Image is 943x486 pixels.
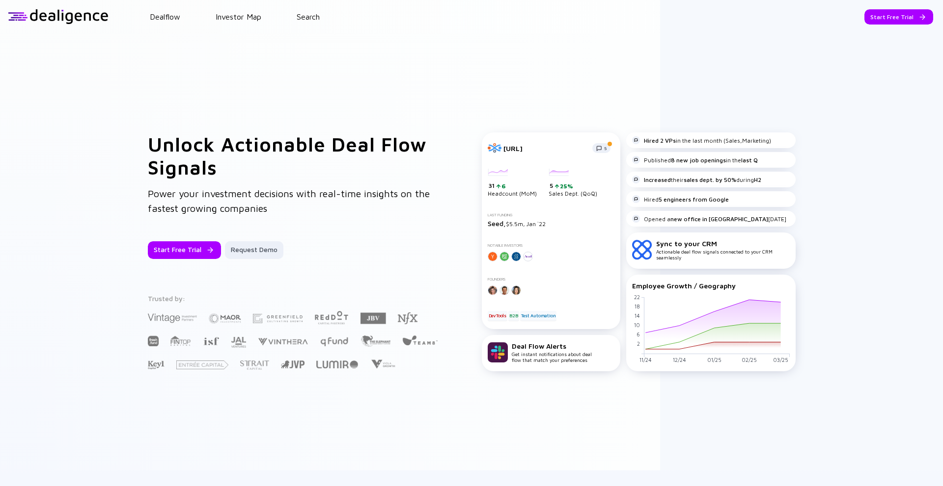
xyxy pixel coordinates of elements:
div: Get instant notifications about deal flow that match your preferences [512,342,592,363]
div: $5.5m, Jan `22 [488,219,614,228]
img: Key1 Capital [148,360,165,370]
div: 25% [559,182,573,190]
div: Hired [632,195,729,203]
div: Founders [488,277,614,281]
a: Dealflow [150,12,180,21]
div: 5 [550,182,597,190]
tspan: 10 [634,322,639,328]
tspan: 01/25 [707,357,721,363]
img: Strait Capital [240,360,269,370]
img: JAL Ventures [231,337,246,348]
div: Employee Growth / Geography [632,281,790,290]
img: Maor Investments [209,310,241,327]
span: Power your investment decisions with real-time insights on the fastest growing companies [148,188,430,214]
tspan: 14 [634,312,639,319]
div: Test Automation [520,311,556,321]
img: Entrée Capital [176,360,228,369]
a: Investor Map [216,12,261,21]
img: FINTOP Capital [170,335,191,346]
tspan: 02/25 [741,357,756,363]
div: Deal Flow Alerts [512,342,592,350]
img: Jerusalem Venture Partners [281,360,305,368]
img: Vintage Investment Partners [148,312,197,324]
div: 31 [489,182,537,190]
span: Seed, [488,219,506,228]
strong: sales dept. by 50% [684,176,736,183]
div: Trusted by: [148,294,440,303]
div: Published in the [632,156,758,164]
div: Opened a [DATE] [632,215,786,223]
tspan: 18 [634,303,639,309]
img: NFX [398,312,417,324]
a: Search [297,12,320,21]
tspan: 03/25 [773,357,788,363]
button: Start Free Trial [864,9,933,25]
strong: H2 [754,176,761,183]
img: Greenfield Partners [253,314,303,323]
div: Sync to your CRM [656,239,790,248]
div: B2B [508,311,519,321]
strong: 8 new job openings [671,156,726,164]
strong: new office in [GEOGRAPHIC_DATA] [670,215,768,223]
tspan: 2 [637,340,639,347]
h1: Unlock Actionable Deal Flow Signals [148,132,443,179]
tspan: 22 [634,294,639,300]
img: Lumir Ventures [316,360,358,368]
div: [URL] [503,144,586,153]
button: Request Demo [225,241,283,259]
strong: Hired 2 VPs [644,137,676,144]
div: Sales Dept. (QoQ) [549,169,597,197]
img: The Elephant [361,335,390,347]
div: their during [632,176,761,183]
strong: 5 engineers from Google [659,196,729,203]
img: Viola Growth [370,359,396,369]
tspan: 12/24 [672,357,686,363]
div: Notable Investors [488,243,614,248]
img: Team8 [402,335,438,345]
strong: Increased [644,176,671,183]
tspan: 6 [636,331,639,337]
div: in the last month (Sales,Marketing) [632,136,771,144]
div: 6 [500,182,506,190]
tspan: 11/24 [639,357,651,363]
strong: last Q [741,156,758,164]
div: Actionable deal flow signals connected to your CRM seamlessly [656,239,790,260]
div: Last Funding [488,213,614,217]
img: Israel Secondary Fund [203,336,219,345]
img: Vinthera [258,337,308,346]
div: Headcount (MoM) [488,169,537,197]
div: DevTools [488,311,507,321]
button: Start Free Trial [148,241,221,259]
img: Red Dot Capital Partners [314,309,349,325]
img: Q Fund [320,335,349,347]
img: JBV Capital [361,312,386,325]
